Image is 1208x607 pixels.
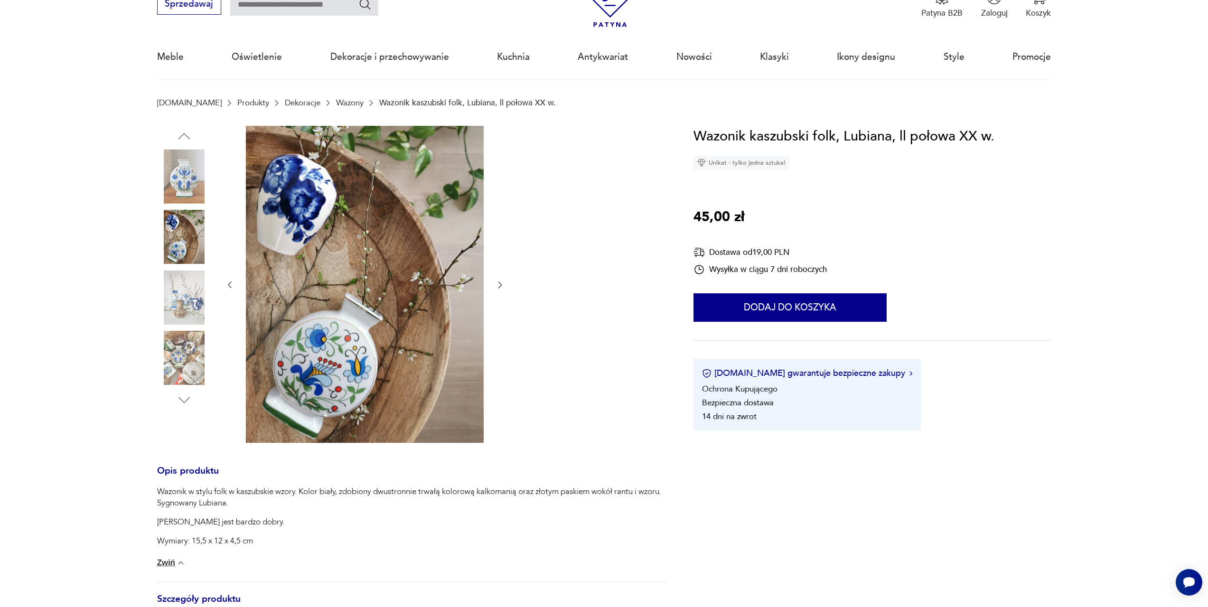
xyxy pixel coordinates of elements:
a: Kuchnia [497,35,530,79]
a: Antykwariat [578,35,628,79]
li: Ochrona Kupującego [702,383,777,394]
a: Oświetlenie [232,35,282,79]
a: [DOMAIN_NAME] [157,98,222,107]
h1: Wazonik kaszubski folk, Lubiana, ll połowa XX w. [693,126,994,148]
a: Produkty [237,98,269,107]
h3: Opis produktu [157,467,666,486]
p: 45,00 zł [693,206,744,228]
li: 14 dni na zwrot [702,411,757,422]
a: Promocje [1012,35,1051,79]
a: Sprzedawaj [157,1,221,9]
div: Wysyłka w ciągu 7 dni roboczych [693,264,827,275]
img: Ikona diamentu [697,159,706,167]
button: Zwiń [157,558,186,568]
p: Patyna B2B [921,8,963,19]
a: Wazony [336,98,364,107]
div: Unikat - tylko jedna sztuka! [693,156,789,170]
p: Wazonik kaszubski folk, Lubiana, ll połowa XX w. [379,98,556,107]
p: Wazonik w stylu folk w kaszubskie wzory. Kolor biały, zdobiony dwustronnie trwałą kolorową kalkom... [157,486,661,509]
a: Ikony designu [837,35,895,79]
a: Dekoracje [285,98,320,107]
a: Meble [157,35,184,79]
p: Wymiary: 15,5 x 12 x 4,5 cm [157,535,661,547]
p: Koszyk [1026,8,1051,19]
a: Nowości [676,35,712,79]
img: Zdjęcie produktu Wazonik kaszubski folk, Lubiana, ll połowa XX w. [157,149,211,204]
p: Zaloguj [981,8,1008,19]
iframe: Smartsupp widget button [1176,569,1202,596]
img: Ikona dostawy [693,246,705,258]
button: [DOMAIN_NAME] gwarantuje bezpieczne zakupy [702,367,912,379]
img: Zdjęcie produktu Wazonik kaszubski folk, Lubiana, ll połowa XX w. [157,210,211,264]
button: Dodaj do koszyka [693,293,887,322]
img: Zdjęcie produktu Wazonik kaszubski folk, Lubiana, ll połowa XX w. [246,126,484,443]
img: Ikona certyfikatu [702,369,712,378]
li: Bezpieczna dostawa [702,397,774,408]
img: Zdjęcie produktu Wazonik kaszubski folk, Lubiana, ll połowa XX w. [157,331,211,385]
a: Klasyki [760,35,789,79]
div: Dostawa od 19,00 PLN [693,246,827,258]
a: Dekoracje i przechowywanie [330,35,449,79]
img: Zdjęcie produktu Wazonik kaszubski folk, Lubiana, ll połowa XX w. [157,271,211,325]
img: chevron down [176,558,186,568]
p: [PERSON_NAME] jest bardzo dobry. [157,516,661,528]
img: Ikona strzałki w prawo [909,371,912,376]
a: Style [944,35,965,79]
